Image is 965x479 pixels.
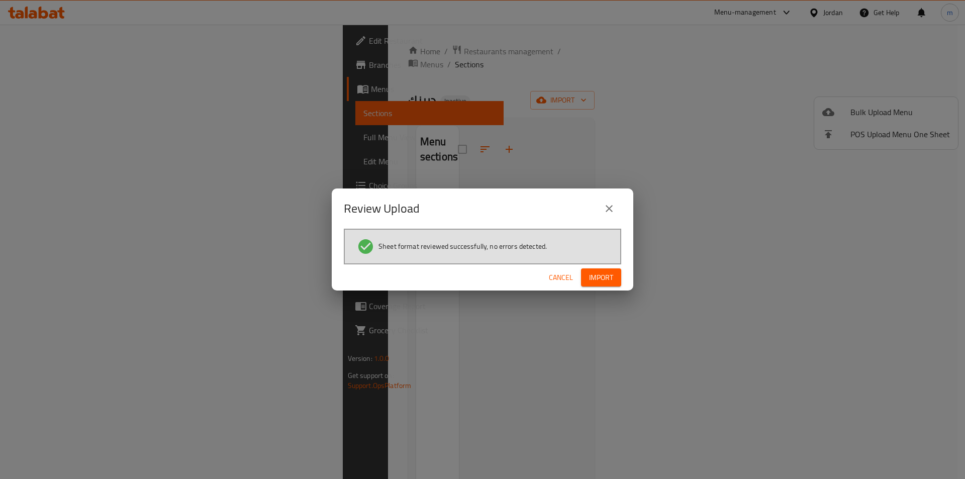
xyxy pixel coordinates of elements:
[378,241,547,251] span: Sheet format reviewed successfully, no errors detected.
[344,201,420,217] h2: Review Upload
[597,197,621,221] button: close
[581,268,621,287] button: Import
[589,271,613,284] span: Import
[545,268,577,287] button: Cancel
[549,271,573,284] span: Cancel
